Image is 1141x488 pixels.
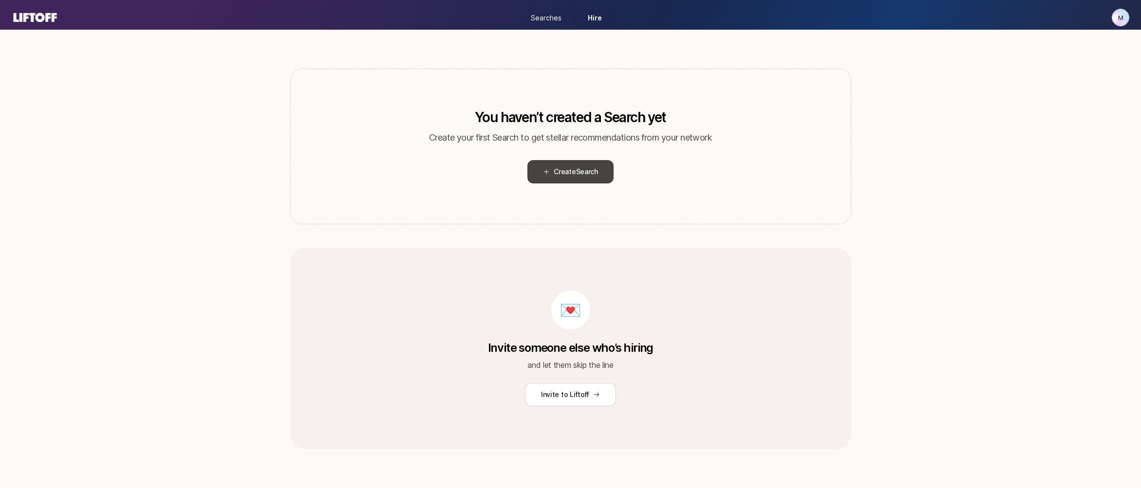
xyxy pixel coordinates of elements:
span: Create [554,166,598,178]
p: and let them skip the line [527,359,614,371]
span: Search [576,167,598,176]
p: You haven’t created a Search yet [475,109,666,125]
span: Hire [588,13,602,23]
button: Invite to Liftoff [525,383,616,406]
p: M [1118,12,1123,23]
a: Hire [571,9,619,27]
a: Searches [522,9,571,27]
p: Create your first Search to get stellar recommendations from your network [429,131,712,145]
p: Invite someone else who’s hiring [488,341,654,355]
div: 💌 [551,290,590,329]
button: CreateSearch [527,160,614,183]
span: Searches [531,13,561,23]
button: M [1112,9,1129,26]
